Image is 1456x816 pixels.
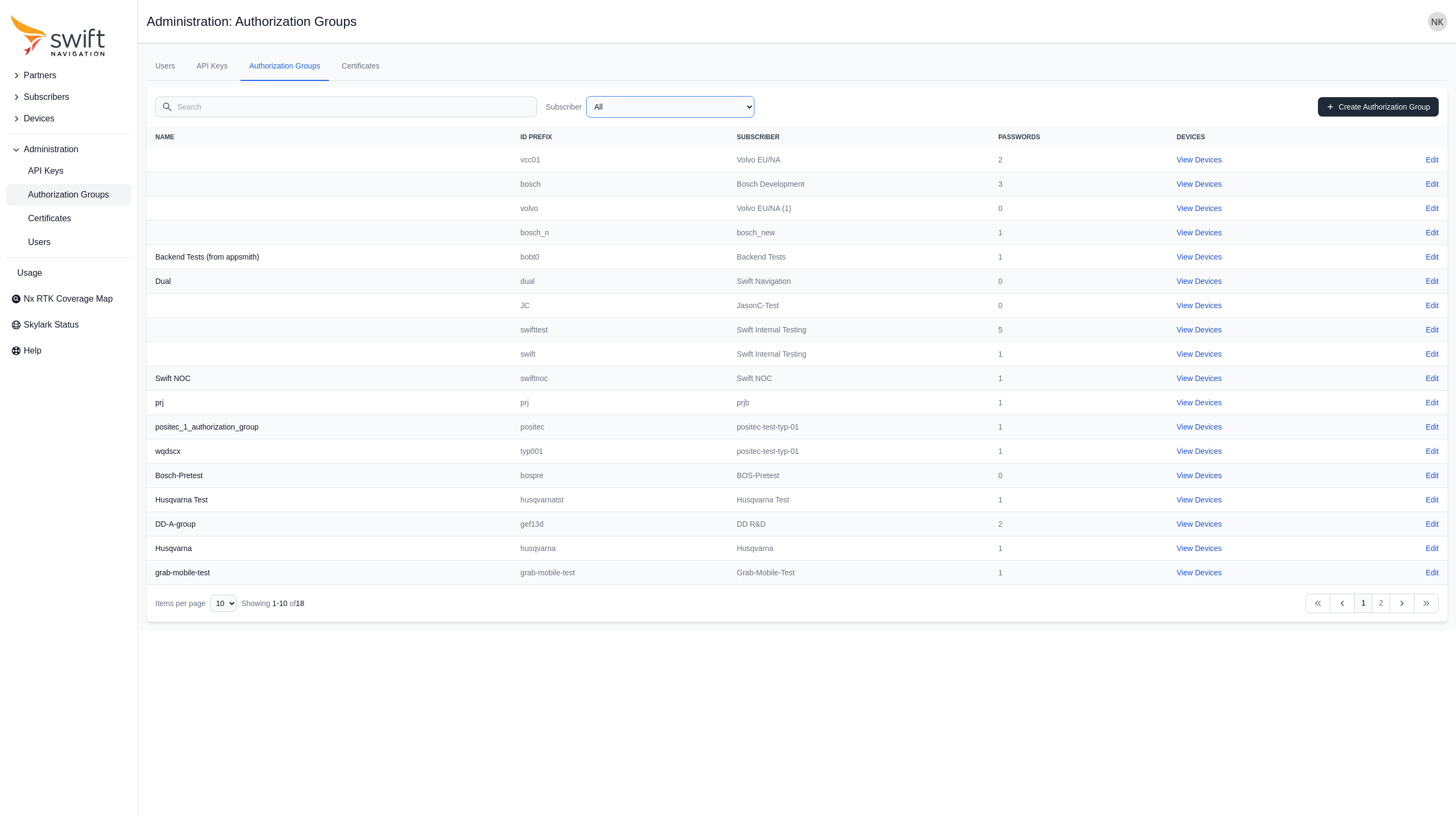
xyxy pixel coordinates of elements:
[990,126,1168,148] th: Passwords
[990,366,1168,391] td: 1
[990,561,1168,585] td: 1
[147,415,512,439] th: positec_1_authorization_group
[990,318,1168,342] td: 5
[512,561,728,585] td: grab-mobile-test
[147,245,512,269] th: Backend Tests (from appsmith)
[24,112,54,125] span: Devices
[728,415,990,439] td: positec-test-typ-01
[1428,12,1447,31] img: user photo
[990,172,1168,196] td: 3
[512,536,728,561] td: husqvarna
[11,212,71,225] span: Certificates
[11,188,109,201] span: Authorization Groups
[546,101,582,112] label: Subscriber
[1177,253,1222,261] a: View Devices
[1177,325,1222,334] a: View Devices
[1168,126,1356,148] th: Devices
[1426,300,1439,311] a: Edit
[512,488,728,512] td: husqvarnatst
[512,415,728,439] td: positec
[1177,423,1222,431] a: View Devices
[147,512,512,536] th: DD-A-group
[1177,471,1222,480] a: View Devices
[1318,97,1439,117] a: Create Authorization Group
[728,561,990,585] td: Grab-Mobile-Test
[990,148,1168,172] td: 2
[147,366,512,391] th: Swift NOC
[1426,349,1439,359] a: Edit
[24,293,113,305] span: Nx RTK Coverage Map
[728,488,990,512] td: Husqvarna Test
[6,208,131,229] a: Certificates
[1426,227,1439,238] a: Edit
[728,366,990,391] td: Swift NOC
[1426,373,1439,384] a: Edit
[728,536,990,561] td: Husqvarna
[155,97,537,117] input: Search
[1426,470,1439,481] a: Edit
[6,108,131,130] button: Devices
[990,245,1168,269] td: 1
[728,318,990,342] td: Swift Internal Testing
[512,439,728,464] td: typ001
[990,512,1168,536] td: 2
[333,52,388,81] a: Certificates
[6,288,131,310] a: Nx RTK Coverage Map
[1426,179,1439,189] a: Edit
[1177,544,1222,553] a: View Devices
[6,232,131,253] a: Users
[210,595,237,612] select: Display Limit
[1426,203,1439,214] a: Edit
[728,391,990,415] td: prjb
[241,52,329,81] a: Authorization Groups
[728,294,990,318] td: JasonC-Test
[728,148,990,172] td: Volvo EU/NA
[1426,276,1439,287] a: Edit
[512,318,728,342] td: swifttest
[1177,568,1222,577] a: View Devices
[990,488,1168,512] td: 1
[990,415,1168,439] td: 1
[728,221,990,245] td: bosch_new
[512,245,728,269] td: bobt0
[147,269,512,294] th: Dual
[147,126,512,148] th: Name
[586,96,754,118] select: Subscriber
[6,86,131,108] button: Subscribers
[11,165,64,178] span: API Keys
[1177,228,1222,237] a: View Devices
[1426,421,1439,432] a: Edit
[1177,204,1222,213] a: View Devices
[512,342,728,366] td: swift
[1177,398,1222,407] a: View Devices
[728,464,990,488] td: BOS-Pretest
[728,172,990,196] td: Bosch Development
[990,464,1168,488] td: 0
[241,598,304,609] div: Showing of
[1177,277,1222,285] a: View Devices
[272,599,287,608] span: 1 - 10
[147,52,184,81] a: Users
[1426,397,1439,408] a: Edit
[147,488,512,512] th: Husqvarna Test
[728,512,990,536] td: DD R&D
[147,439,512,464] th: wqdscx
[1426,543,1439,554] a: Edit
[728,126,990,148] th: Subscriber
[6,184,131,206] a: Authorization Groups
[147,561,512,585] th: grab-mobile-test
[6,262,131,284] a: Usage
[1426,567,1439,578] a: Edit
[24,318,79,331] span: Skylark Status
[990,536,1168,561] td: 1
[1426,251,1439,262] a: Edit
[6,340,131,362] a: Help
[512,366,728,391] td: swiftnoc
[728,269,990,294] td: Swift Navigation
[11,236,51,249] span: Users
[1177,495,1222,504] a: View Devices
[17,267,42,280] span: Usage
[1177,180,1222,188] a: View Devices
[24,344,42,357] span: Help
[147,391,512,415] th: prj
